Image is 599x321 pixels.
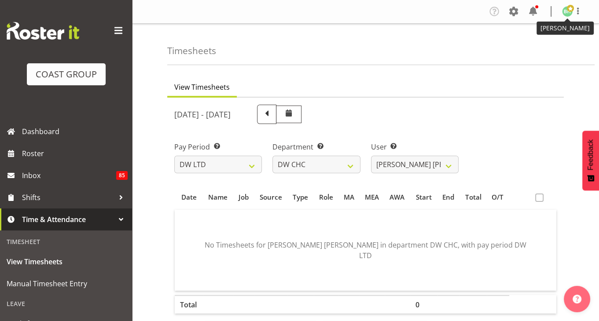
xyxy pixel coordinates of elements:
span: Total [465,192,481,202]
span: Inbox [22,169,116,182]
span: MA [343,192,354,202]
span: O/T [492,192,503,202]
span: View Timesheets [7,255,125,268]
span: View Timesheets [174,82,230,92]
a: Manual Timesheet Entry [2,273,130,295]
a: View Timesheets [2,251,130,273]
span: Dashboard [22,125,128,138]
h4: Timesheets [167,46,216,56]
h5: [DATE] - [DATE] [174,109,231,119]
span: Role [319,192,333,202]
span: Name [208,192,228,202]
div: Leave [2,295,130,313]
label: User [371,142,459,152]
span: Time & Attendance [22,213,114,226]
span: Roster [22,147,128,160]
th: 0 [410,295,437,314]
span: MEA [365,192,379,202]
span: End [442,192,454,202]
p: No Timesheets for [PERSON_NAME] [PERSON_NAME] in department DW CHC, with pay period DW LTD [203,240,528,261]
span: Type [293,192,308,202]
th: Total [175,295,203,314]
span: Shifts [22,191,114,204]
div: Timesheet [2,233,130,251]
div: COAST GROUP [36,68,97,81]
label: Pay Period [174,142,262,152]
span: 85 [116,171,128,180]
span: Feedback [587,139,595,170]
span: Date [181,192,196,202]
img: help-xxl-2.png [573,295,581,303]
img: Rosterit website logo [7,22,79,40]
span: Source [259,192,282,202]
img: bryan-humprhries1167.jpg [562,6,573,17]
button: Feedback - Show survey [582,131,599,190]
span: Start [416,192,432,202]
span: Manual Timesheet Entry [7,277,125,290]
span: Job [239,192,249,202]
span: AWA [390,192,404,202]
label: Department [272,142,360,152]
